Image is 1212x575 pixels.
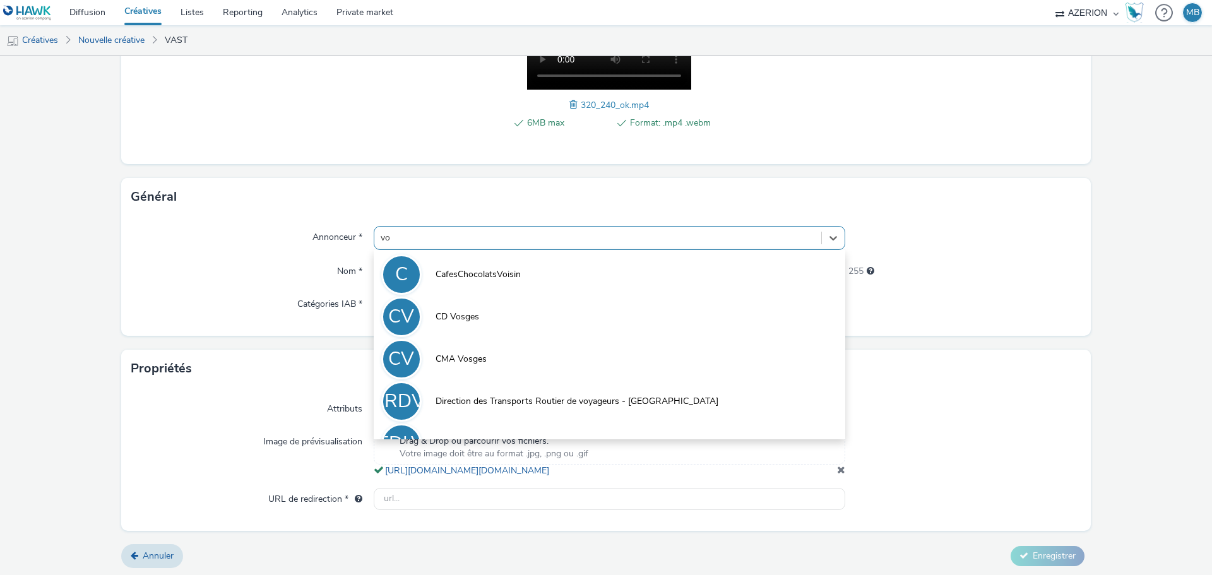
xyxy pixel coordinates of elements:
a: VAST [158,25,194,56]
h3: Général [131,187,177,206]
img: Hawk Academy [1125,3,1144,23]
h3: Propriétés [131,359,192,378]
a: Annuler [121,544,183,568]
span: Votre image doit être au format .jpg, .png ou .gif [400,448,588,460]
label: URL de redirection * [263,488,367,506]
span: 320_240_ok.mp4 [581,99,649,111]
div: CV [388,341,414,377]
a: [URL][DOMAIN_NAME][DOMAIN_NAME] [385,465,554,477]
div: MB [1186,3,1199,22]
a: Hawk Academy [1125,3,1149,23]
span: Enregistrer [1033,550,1076,562]
a: Nouvelle créative [72,25,151,56]
div: 255 caractères maximum [867,265,874,278]
label: Attributs [322,398,367,415]
img: mobile [6,35,19,47]
span: CafesChocolatsVoisin [436,268,521,281]
label: Nom * [332,260,367,278]
span: Annuler [143,550,174,562]
span: Format: .mp4 .webm [630,116,711,131]
div: FDLV [378,426,424,461]
span: Direction des Transports Routier de voyageurs - [GEOGRAPHIC_DATA] [436,395,718,408]
span: CD Vosges [436,311,479,323]
span: Drag & Drop ou parcourir vos fichiers. [400,435,588,448]
button: Enregistrer [1011,546,1084,566]
div: C [395,257,408,292]
div: CV [388,299,414,335]
div: L'URL de redirection sera utilisée comme URL de validation avec certains SSP et ce sera l'URL de ... [348,493,362,506]
div: DDTRDV-GE [346,384,457,419]
span: Fête de la VOD [436,437,496,450]
label: Catégories IAB * [292,293,367,311]
img: undefined Logo [3,5,52,21]
span: 6MB max [527,116,608,131]
span: CMA Vosges [436,353,487,365]
label: Annonceur * [307,226,367,244]
label: Image de prévisualisation [258,430,367,448]
input: url... [374,488,845,510]
span: 255 [848,265,864,278]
